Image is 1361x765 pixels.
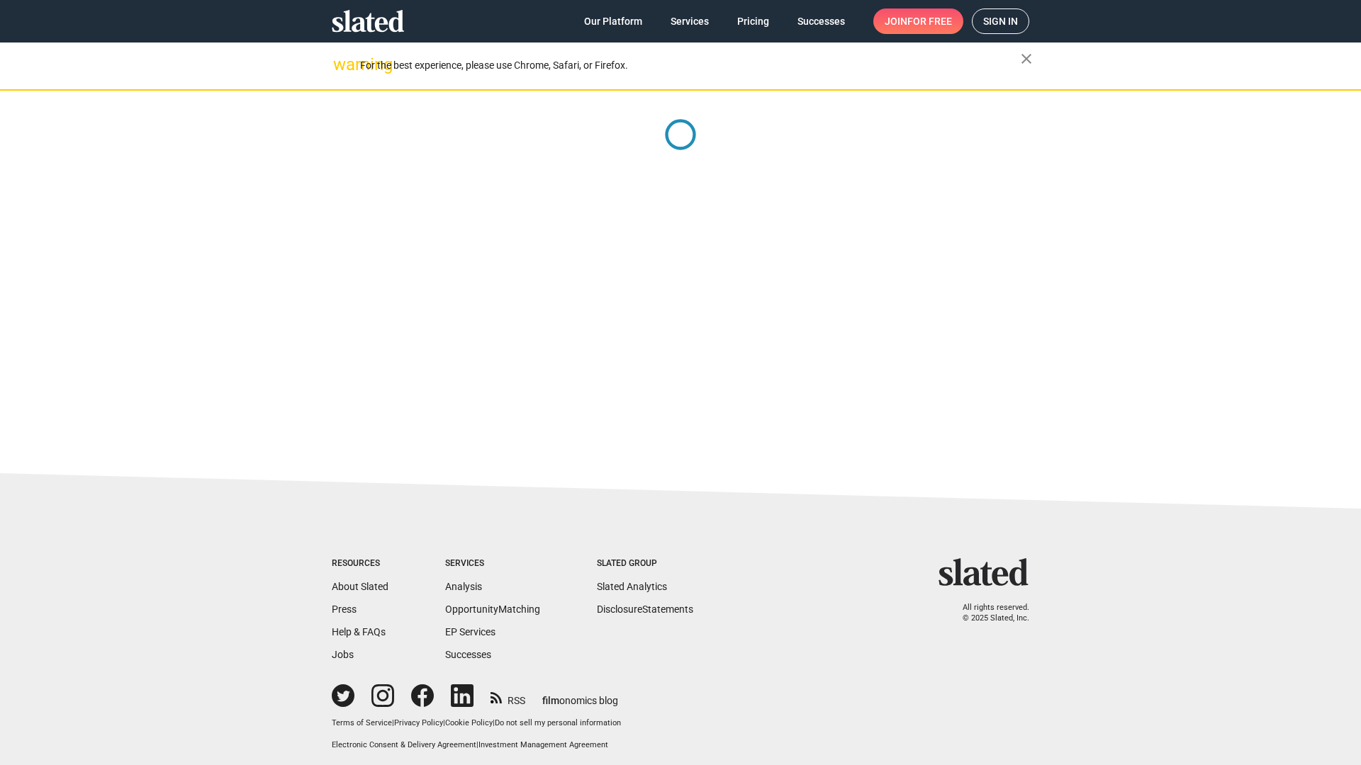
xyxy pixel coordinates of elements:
[394,718,443,727] a: Privacy Policy
[573,8,654,34] a: Our Platform
[907,8,952,34] span: for free
[737,8,769,34] span: Pricing
[597,603,693,615] a: DisclosureStatements
[584,8,642,34] span: Our Platform
[726,8,780,34] a: Pricing
[659,8,720,34] a: Services
[332,740,476,749] a: Electronic Consent & Delivery Agreement
[495,718,621,729] button: Do not sell my personal information
[445,558,540,569] div: Services
[332,581,388,592] a: About Slated
[671,8,709,34] span: Services
[445,718,493,727] a: Cookie Policy
[478,740,608,749] a: Investment Management Agreement
[542,695,559,706] span: film
[445,581,482,592] a: Analysis
[332,558,388,569] div: Resources
[392,718,394,727] span: |
[948,603,1029,623] p: All rights reserved. © 2025 Slated, Inc.
[885,8,952,34] span: Join
[786,8,856,34] a: Successes
[493,718,495,727] span: |
[1018,50,1035,67] mat-icon: close
[597,581,667,592] a: Slated Analytics
[972,8,1029,34] a: Sign in
[333,56,350,73] mat-icon: warning
[873,8,963,34] a: Joinfor free
[476,740,478,749] span: |
[983,9,1018,33] span: Sign in
[445,626,495,637] a: EP Services
[542,683,618,708] a: filmonomics blog
[443,718,445,727] span: |
[597,558,693,569] div: Slated Group
[332,626,386,637] a: Help & FAQs
[445,649,491,660] a: Successes
[332,603,357,615] a: Press
[332,649,354,660] a: Jobs
[797,8,845,34] span: Successes
[445,603,540,615] a: OpportunityMatching
[360,56,1021,75] div: For the best experience, please use Chrome, Safari, or Firefox.
[332,718,392,727] a: Terms of Service
[491,686,525,708] a: RSS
